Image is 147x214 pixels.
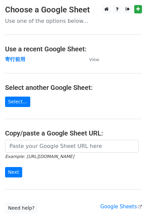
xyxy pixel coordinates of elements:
h4: Select another Google Sheet: [5,84,142,92]
a: Select... [5,97,30,107]
input: Next [5,167,22,177]
a: 寄行前用 [5,56,25,62]
a: Google Sheets [100,204,142,210]
h4: Copy/paste a Google Sheet URL: [5,129,142,137]
input: Paste your Google Sheet URL here [5,140,139,153]
a: Need help? [5,203,38,213]
a: View [82,56,99,62]
small: View [89,57,99,62]
h4: Use a recent Google Sheet: [5,45,142,53]
small: Example: [URL][DOMAIN_NAME] [5,154,74,159]
h3: Choose a Google Sheet [5,5,142,15]
p: Use one of the options below... [5,17,142,24]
